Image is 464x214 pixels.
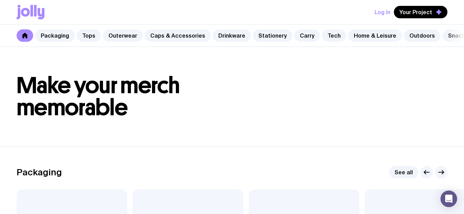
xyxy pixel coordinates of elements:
[17,167,62,177] h2: Packaging
[394,6,447,18] button: Your Project
[77,29,101,42] a: Tops
[253,29,292,42] a: Stationery
[103,29,143,42] a: Outerwear
[294,29,320,42] a: Carry
[404,29,441,42] a: Outdoors
[389,166,418,178] a: See all
[348,29,402,42] a: Home & Leisure
[375,6,390,18] button: Log In
[441,191,457,207] div: Open Intercom Messenger
[213,29,251,42] a: Drinkware
[322,29,346,42] a: Tech
[17,72,180,121] span: Make your merch memorable
[399,9,432,16] span: Your Project
[35,29,75,42] a: Packaging
[145,29,211,42] a: Caps & Accessories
